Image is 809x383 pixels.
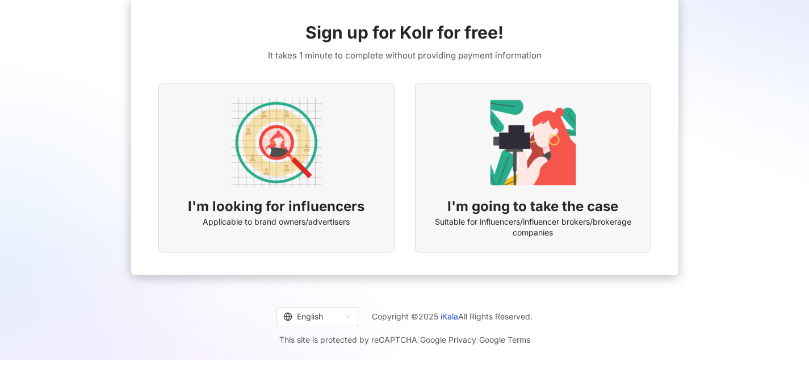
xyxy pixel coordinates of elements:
a: iKala [441,312,458,321]
span: Sign up for Kolr for free! [305,20,504,44]
span: I'm looking for influencers [188,197,364,216]
span: Copyright © 2025 All Rights Reserved. [372,310,533,323]
span: It takes 1 minute to complete without providing payment information [268,49,542,62]
span: Applicable to brand owners/advertisers [203,216,350,228]
div: English [283,308,341,326]
span: | [476,335,479,344]
span: I'm going to take the case [447,197,618,216]
a: Google Privacy [420,335,476,344]
img: KOL identity option [488,97,579,188]
img: AD identity option [231,97,322,188]
span: Suitable for influencers/influencer brokers/brokerage companies [429,216,637,238]
a: Google Terms [479,335,530,344]
span: This site is protected by reCAPTCHA [279,333,530,347]
span: | [417,335,420,344]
